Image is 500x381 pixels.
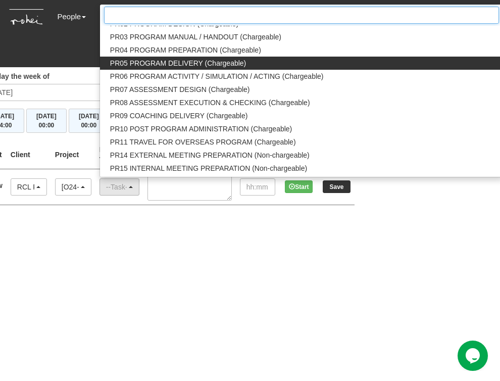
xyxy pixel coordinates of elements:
[110,45,261,55] span: PR04 PROGRAM PREPARATION (Chargeable)
[39,122,55,129] span: 00:00
[110,111,248,121] span: PR09 COACHING DELIVERY (Chargeable)
[110,84,250,94] span: PR07 ASSESSMENT DESIGN (Chargeable)
[11,178,47,196] button: RCL Feeder Pte Ltd
[240,178,275,196] input: hh:mm
[110,150,310,160] span: PR14 EXTERNAL MEETING PREPARATION (Non-chargeable)
[81,122,96,129] span: 00:00
[26,109,67,133] button: [DATE]00:00
[110,58,246,68] span: PR05 PROGRAM DELIVERY (Chargeable)
[110,124,292,134] span: PR10 POST PROGRAM ADMINISTRATION (Chargeable)
[323,180,351,193] input: Save
[57,5,86,28] a: People
[104,7,499,24] input: Search
[110,98,310,108] span: PR08 ASSESSMENT EXECUTION & CHECKING (Chargeable)
[69,109,109,133] button: [DATE]00:00
[110,137,296,147] span: PR11 TRAVEL FOR OVERSEAS PROGRAM (Chargeable)
[7,140,51,169] th: Client
[458,341,490,371] iframe: chat widget
[95,140,144,169] th: Project Task
[51,140,95,169] th: Project
[99,178,140,196] button: --Task--
[106,182,127,192] div: --Task--
[55,178,91,196] button: [O24-004069] RCL - Adapting and Thriving Together
[110,163,307,173] span: PR15 INTERNAL MEETING PREPARATION (Non-chargeable)
[110,32,281,42] span: PR03 PROGRAM MANUAL / HANDOUT (Chargeable)
[110,176,271,186] span: RF01 EVENTS COORDINATION (Non-chargeable)
[110,71,324,81] span: PR06 PROGRAM ACTIVITY / SIMULATION / ACTING (Chargeable)
[285,180,313,193] button: Start
[17,182,34,192] div: RCL Feeder Pte Ltd
[62,182,79,192] div: [O24-004069] RCL - Adapting and Thriving Together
